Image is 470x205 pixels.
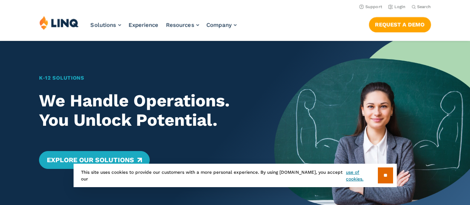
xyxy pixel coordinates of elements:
[166,22,194,28] span: Resources
[91,22,116,28] span: Solutions
[388,4,406,9] a: Login
[346,169,377,182] a: use of cookies.
[39,91,255,130] h2: We Handle Operations. You Unlock Potential.
[207,22,237,28] a: Company
[91,16,237,40] nav: Primary Navigation
[369,16,431,32] nav: Button Navigation
[129,22,159,28] a: Experience
[74,164,397,187] div: This site uses cookies to provide our customers with a more personal experience. By using [DOMAIN...
[39,16,79,30] img: LINQ | K‑12 Software
[39,74,255,82] h1: K‑12 Solutions
[359,4,382,9] a: Support
[417,4,431,9] span: Search
[166,22,199,28] a: Resources
[207,22,232,28] span: Company
[39,151,149,169] a: Explore Our Solutions
[91,22,121,28] a: Solutions
[369,17,431,32] a: Request a Demo
[412,4,431,10] button: Open Search Bar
